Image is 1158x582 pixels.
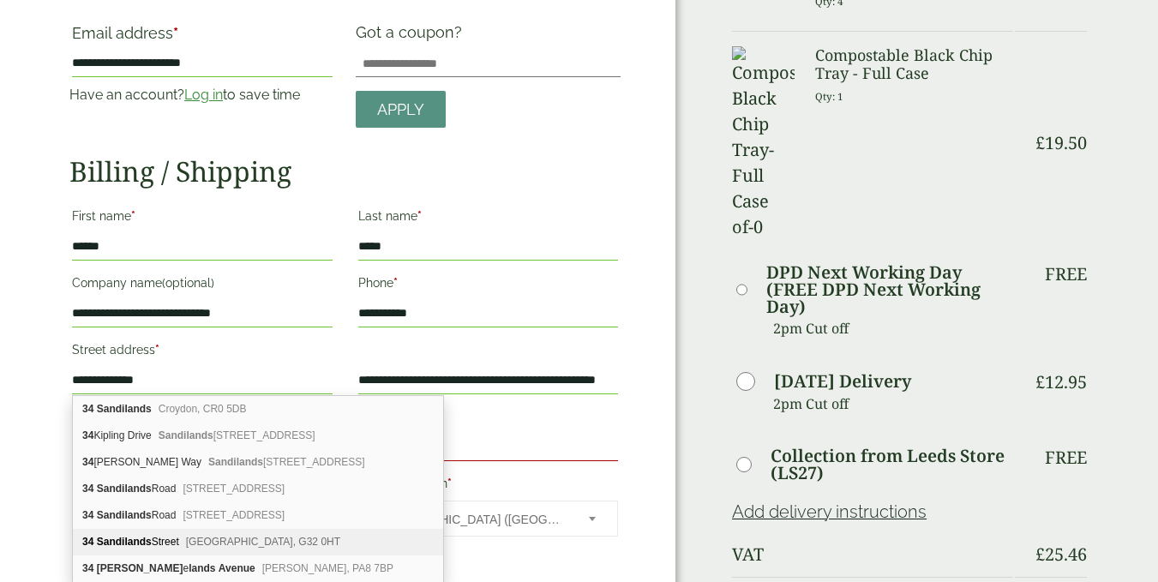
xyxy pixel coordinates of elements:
[97,483,152,495] b: Sandilands
[1045,264,1087,285] p: Free
[356,23,469,50] label: Got a coupon?
[1035,370,1045,393] span: £
[82,509,93,521] b: 34
[417,209,422,223] abbr: required
[73,423,443,449] div: 34 Kipling Drive
[1035,543,1087,566] bdi: 25.46
[72,271,333,300] label: Company name
[183,509,285,521] span: [STREET_ADDRESS]
[186,536,340,548] span: [GEOGRAPHIC_DATA], G32 0HT
[815,90,843,103] small: Qty: 1
[97,403,152,415] b: Sandilands
[82,483,93,495] b: 34
[1035,131,1087,154] bdi: 19.50
[358,471,619,501] label: Country/Region
[82,403,93,415] b: 34
[69,85,335,105] p: Have an account? to save time
[771,447,1013,482] label: Collection from Leeds Store (LS27)
[73,396,443,423] div: 34 Sandilands
[82,456,93,468] b: 34
[815,46,1013,83] h3: Compostable Black Chip Tray - Full Case
[208,456,263,468] b: Sandilands
[447,477,452,490] abbr: required
[189,562,215,574] b: lands
[356,91,446,128] a: Apply
[73,502,443,529] div: 34 Sandilands Road
[72,26,333,50] label: Email address
[1035,370,1087,393] bdi: 12.95
[219,562,255,574] b: Avenue
[262,562,393,574] span: [PERSON_NAME], PA8 7BP
[173,24,178,42] abbr: required
[1035,543,1045,566] span: £
[766,264,1013,315] label: DPD Next Working Day (FREE DPD Next Working Day)
[82,536,93,548] b: 34
[184,87,223,103] a: Log in
[73,449,443,476] div: 34 Walkington Way
[358,501,619,537] span: Country/Region
[376,501,567,537] span: United Kingdom (UK)
[131,209,135,223] abbr: required
[159,429,315,441] span: [STREET_ADDRESS]
[393,276,398,290] abbr: required
[69,155,621,188] h2: Billing / Shipping
[732,501,927,522] a: Add delivery instructions
[774,373,911,390] label: [DATE] Delivery
[159,403,247,415] span: Croydon, CR0 5DB
[97,536,152,548] b: Sandilands
[358,204,619,233] label: Last name
[773,315,1013,341] p: 2pm Cut off
[82,562,93,574] b: 34
[159,429,213,441] b: Sandilands
[73,529,443,555] div: 34 Sandilands Street
[1035,131,1045,154] span: £
[732,534,1013,575] th: VAT
[73,476,443,502] div: 34 Sandilands Road
[1045,447,1087,468] p: Free
[732,46,795,240] img: Compostable Black Chip Tray-Full Case of-0
[377,100,424,119] span: Apply
[183,483,285,495] span: [STREET_ADDRESS]
[82,429,93,441] b: 34
[358,271,619,300] label: Phone
[162,276,214,290] span: (optional)
[72,204,333,233] label: First name
[97,562,183,574] b: [PERSON_NAME]
[358,405,619,434] label: Postcode
[73,555,443,582] div: 34 Sandielands Avenue
[97,509,152,521] b: Sandilands
[773,391,1013,417] p: 2pm Cut off
[208,456,365,468] span: [STREET_ADDRESS]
